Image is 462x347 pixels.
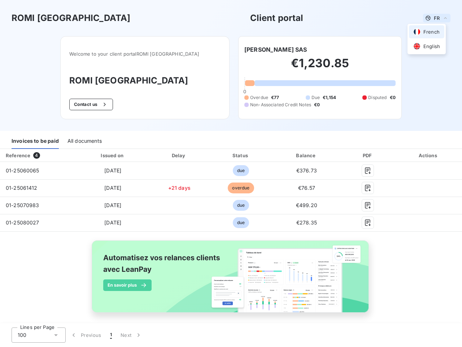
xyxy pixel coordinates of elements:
[6,185,38,191] span: 01-25061412
[342,152,393,159] div: PDF
[296,167,317,173] span: €376.73
[250,94,268,101] span: Overdue
[18,331,26,339] span: 100
[311,94,320,101] span: Due
[69,74,221,87] h3: ROMI [GEOGRAPHIC_DATA]
[106,327,116,343] button: 1
[104,167,121,173] span: [DATE]
[271,94,279,101] span: €77
[6,219,39,226] span: 01-25080027
[296,219,317,226] span: €278.35
[423,29,440,35] span: French
[233,165,249,176] span: due
[6,167,39,173] span: 01-25060065
[69,51,221,57] span: Welcome to your client portal ROMI [GEOGRAPHIC_DATA]
[314,102,320,108] span: €0
[110,331,112,339] span: 1
[33,152,40,159] span: 4
[151,152,208,159] div: Delay
[6,202,39,208] span: 01-25070983
[368,94,387,101] span: Disputed
[250,12,304,25] h3: Client portal
[211,152,271,159] div: Status
[69,99,113,110] button: Contact us
[104,185,121,191] span: [DATE]
[274,152,340,159] div: Balance
[423,43,440,50] span: English
[233,217,249,228] span: due
[104,219,121,226] span: [DATE]
[228,183,254,193] span: overdue
[243,89,246,94] span: 0
[85,236,377,325] img: banner
[78,152,148,159] div: Issued on
[298,185,315,191] span: €76.57
[104,202,121,208] span: [DATE]
[12,134,59,149] div: Invoices to be paid
[434,15,440,21] span: FR
[244,56,396,78] h2: €1,230.85
[244,45,307,54] h6: [PERSON_NAME] SAS
[396,152,461,159] div: Actions
[390,94,396,101] span: €0
[6,153,30,158] div: Reference
[323,94,336,101] span: €1,154
[116,327,147,343] button: Next
[67,134,102,149] div: All documents
[250,102,311,108] span: Non-Associated Credit Notes
[12,12,130,25] h3: ROMI [GEOGRAPHIC_DATA]
[168,185,191,191] span: +21 days
[233,200,249,211] span: due
[66,327,106,343] button: Previous
[296,202,317,208] span: €499.20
